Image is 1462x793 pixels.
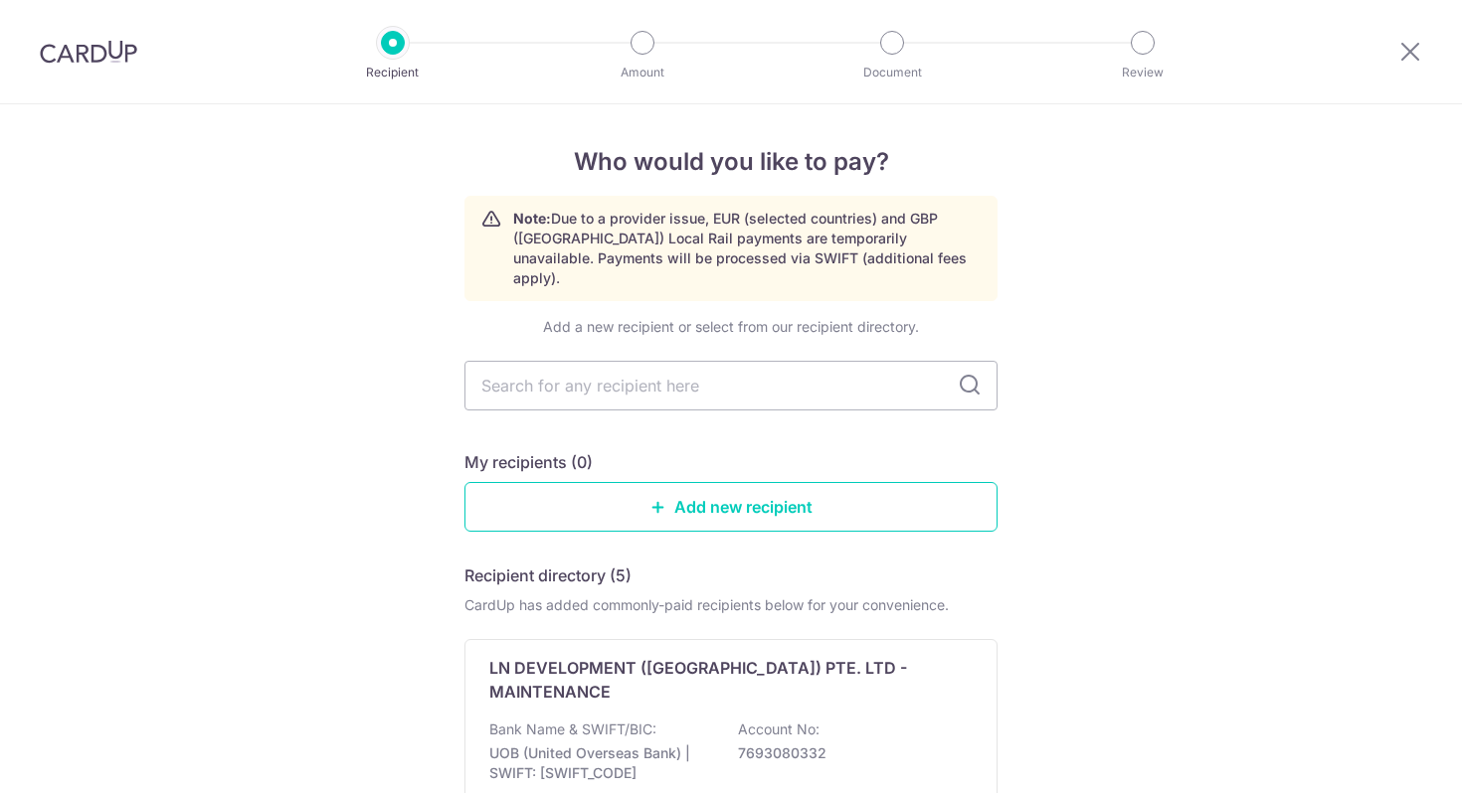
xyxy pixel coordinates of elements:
[489,743,712,783] p: UOB (United Overseas Bank) | SWIFT: [SWIFT_CODE]
[1069,63,1216,82] p: Review
[489,656,949,704] p: LN DEVELOPMENT ([GEOGRAPHIC_DATA]) PTE. LTD - MAINTENANCE
[738,719,820,739] p: Account No:
[569,63,716,82] p: Amount
[319,63,466,82] p: Recipient
[489,719,656,739] p: Bank Name & SWIFT/BIC:
[1334,733,1442,783] iframe: Opens a widget where you can find more information
[513,209,981,288] p: Due to a provider issue, EUR (selected countries) and GBP ([GEOGRAPHIC_DATA]) Local Rail payments...
[464,361,998,410] input: Search for any recipient here
[819,63,966,82] p: Document
[464,450,593,474] h5: My recipients (0)
[464,317,998,337] div: Add a new recipient or select from our recipient directory.
[464,144,998,180] h4: Who would you like to pay?
[464,563,632,587] h5: Recipient directory (5)
[40,40,137,64] img: CardUp
[738,743,961,763] p: 7693080332
[513,210,551,227] strong: Note:
[464,595,998,615] div: CardUp has added commonly-paid recipients below for your convenience.
[464,482,998,532] a: Add new recipient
